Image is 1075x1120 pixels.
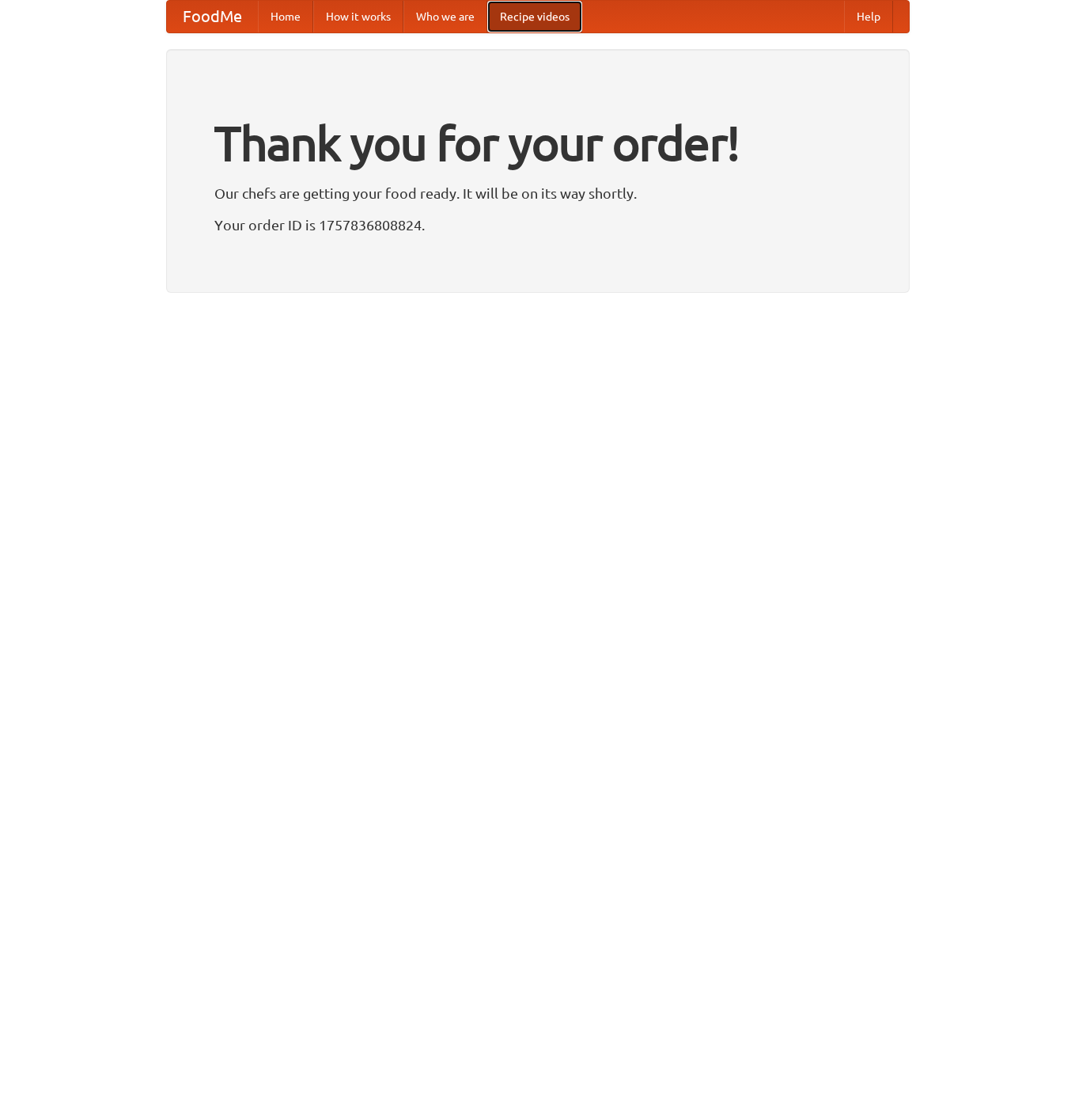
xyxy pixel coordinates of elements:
[167,1,258,32] a: FoodMe
[487,1,582,32] a: Recipe videos
[214,105,861,181] h1: Thank you for your order!
[313,1,403,32] a: How it works
[403,1,487,32] a: Who we are
[214,181,861,205] p: Our chefs are getting your food ready. It will be on its way shortly.
[258,1,313,32] a: Home
[844,1,893,32] a: Help
[214,213,861,237] p: Your order ID is 1757836808824.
